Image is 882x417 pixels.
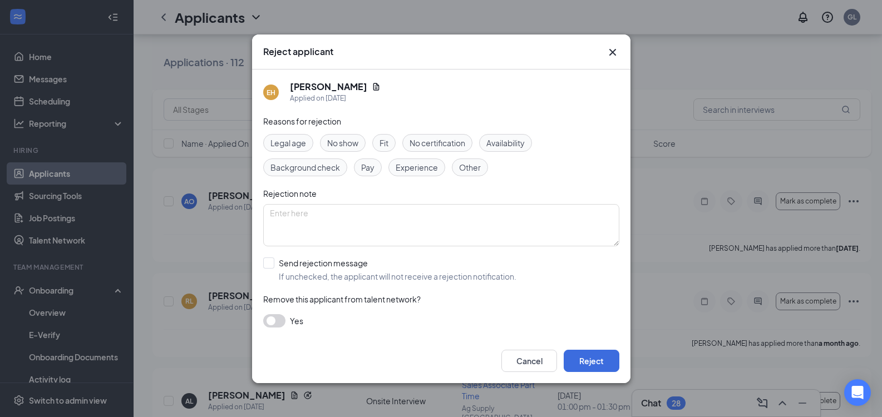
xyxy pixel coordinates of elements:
[270,161,340,173] span: Background check
[263,116,341,126] span: Reasons for rejection
[327,137,358,149] span: No show
[263,46,333,58] h3: Reject applicant
[486,137,525,149] span: Availability
[263,188,317,198] span: Rejection note
[263,294,421,304] span: Remove this applicant from talent network?
[290,93,381,104] div: Applied on [DATE]
[361,161,375,173] span: Pay
[270,137,306,149] span: Legal age
[290,314,303,327] span: Yes
[396,161,438,173] span: Experience
[380,137,388,149] span: Fit
[372,82,381,91] svg: Document
[501,350,557,372] button: Cancel
[410,137,465,149] span: No certification
[606,46,619,59] svg: Cross
[290,81,367,93] h5: [PERSON_NAME]
[267,87,275,97] div: EH
[459,161,481,173] span: Other
[844,379,871,406] div: Open Intercom Messenger
[564,350,619,372] button: Reject
[606,46,619,59] button: Close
